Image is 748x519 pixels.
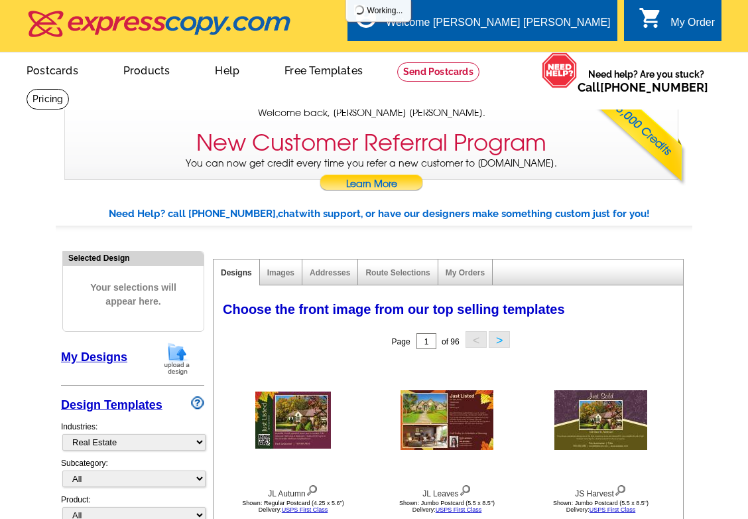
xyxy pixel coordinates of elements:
div: Industries: [61,414,204,457]
div: Subcategory: [61,457,204,494]
span: Choose the front image from our top selling templates [223,302,565,317]
div: Welcome [PERSON_NAME] [PERSON_NAME] [386,17,610,35]
a: Free Templates [263,54,384,85]
a: Route Selections [365,268,430,277]
a: Help [194,54,261,85]
a: USPS First Class [436,506,482,513]
div: My Order [670,17,715,35]
div: Selected Design [63,252,204,264]
div: Shown: Jumbo Postcard (5.5 x 8.5") Delivery: [528,500,674,513]
button: > [489,331,510,348]
img: view design details [459,482,471,496]
div: JS Harvest [528,482,674,500]
span: Welcome back, [PERSON_NAME] [PERSON_NAME]. [258,106,485,120]
a: Images [267,268,294,277]
div: JL Leaves [374,482,520,500]
a: Addresses [310,268,350,277]
p: You can now get credit every time you refer a new customer to [DOMAIN_NAME]. [65,157,678,194]
a: [PHONE_NUMBER] [600,80,708,94]
img: JL Autumn [255,392,331,449]
img: upload-design [160,342,194,376]
a: My Orders [446,268,485,277]
span: Page [392,337,410,346]
img: view design details [614,482,627,496]
span: chat [278,208,299,220]
img: JS Harvest [554,390,647,450]
div: JL Autumn [220,482,366,500]
div: Shown: Jumbo Postcard (5.5 x 8.5") Delivery: [374,500,520,513]
span: Need help? Are you stuck? [578,68,715,94]
a: My Designs [61,350,127,364]
span: Call [578,80,708,94]
span: Your selections will appear here. [73,267,194,322]
img: help [542,52,578,88]
a: Designs [221,268,252,277]
img: design-wizard-help-icon.png [191,396,204,409]
a: Design Templates [61,398,162,411]
a: Postcards [5,54,99,85]
img: view design details [306,482,318,496]
i: shopping_cart [639,6,662,30]
img: loading... [354,5,365,15]
img: JL Leaves [401,390,493,450]
a: Learn More [319,175,424,194]
a: Products [102,54,192,85]
a: USPS First Class [590,506,636,513]
button: < [466,331,487,348]
div: Need Help? call [PHONE_NUMBER], with support, or have our designers make something custom just fo... [109,206,692,222]
a: USPS First Class [282,506,328,513]
span: of 96 [442,337,460,346]
a: shopping_cart My Order [639,15,715,31]
h3: New Customer Referral Program [196,129,546,157]
div: Shown: Regular Postcard (4.25 x 5.6") Delivery: [220,500,366,513]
